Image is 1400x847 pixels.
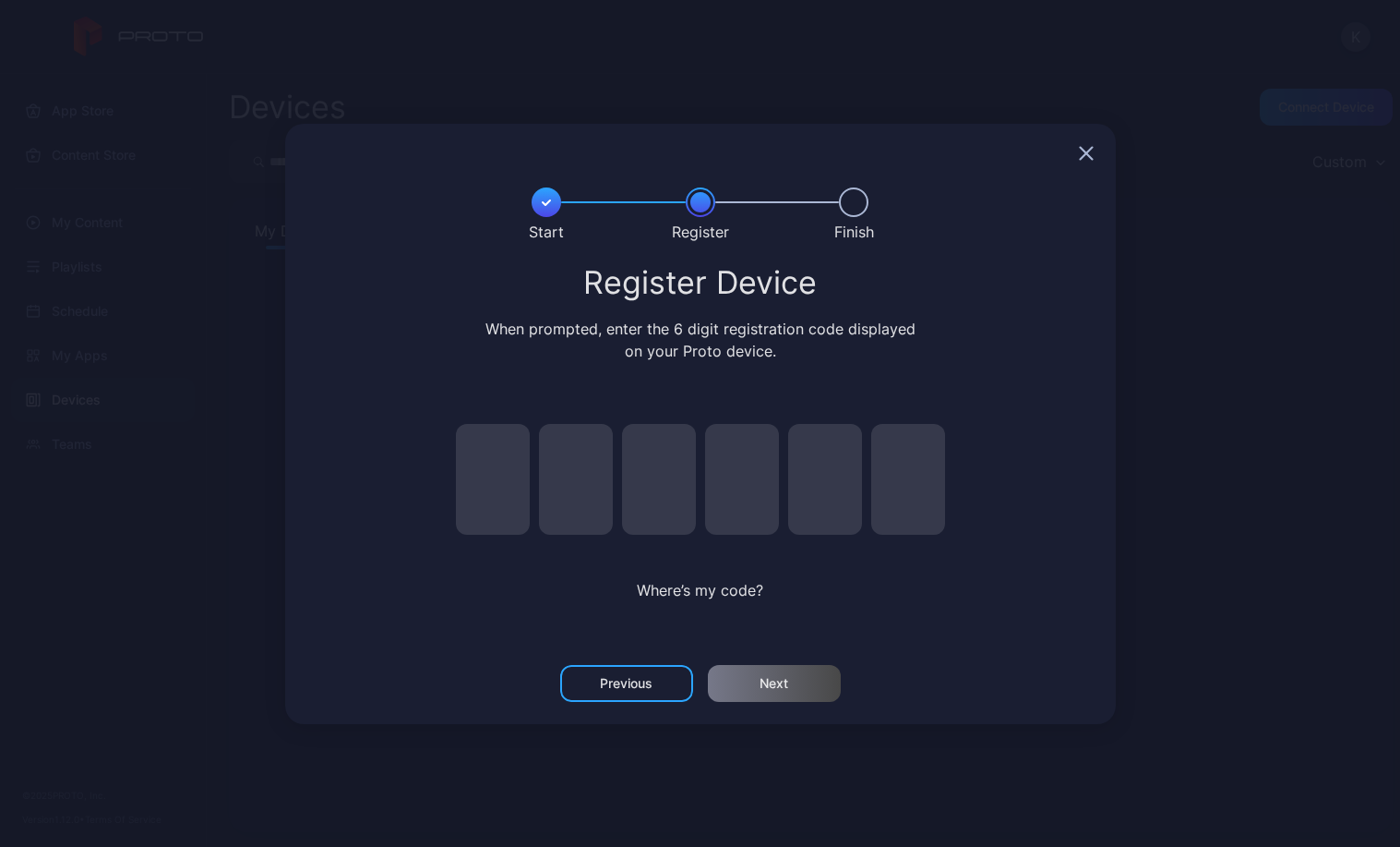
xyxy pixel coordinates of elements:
div: Next [760,676,788,691]
input: pin code 2 of 6 [539,424,613,535]
div: Register [672,221,729,243]
div: When prompted, enter the 6 digit registration code displayed on your Proto device. [481,318,919,362]
div: Previous [600,676,652,691]
div: Finish [834,221,874,243]
input: pin code 6 of 6 [871,424,945,535]
button: Previous [560,665,693,702]
input: pin code 3 of 6 [622,424,696,535]
button: Next [708,665,841,702]
input: pin code 5 of 6 [788,424,862,535]
span: Where’s my code? [637,581,763,599]
div: Register Device [307,266,1094,299]
input: pin code 1 of 6 [456,424,530,535]
div: Start [529,221,564,243]
input: pin code 4 of 6 [705,424,779,535]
